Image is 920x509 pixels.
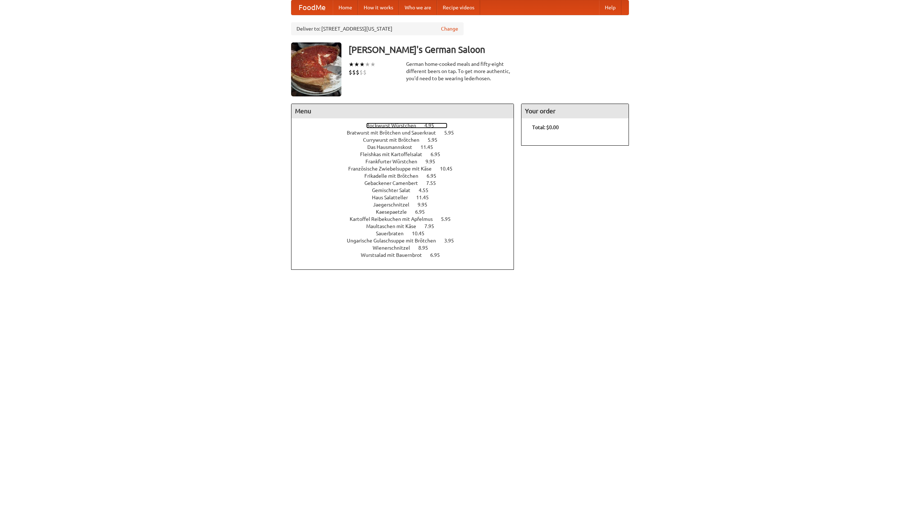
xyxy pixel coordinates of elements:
[441,216,458,222] span: 5.95
[373,245,417,251] span: Wienerschnitzel
[426,180,443,186] span: 7.55
[418,202,434,208] span: 9.95
[291,104,514,118] h4: Menu
[420,144,440,150] span: 11.45
[350,216,440,222] span: Kartoffel Reibekuchen mit Apfelmus
[360,151,429,157] span: Fleishkas mit Kartoffelsalat
[363,137,427,143] span: Currywurst mit Brötchen
[349,60,354,68] li: ★
[364,173,425,179] span: Frikadelle mit Brötchen
[365,159,448,164] a: Frankfurter Würstchen 9.95
[364,180,425,186] span: Gebackener Camenbert
[349,42,629,57] h3: [PERSON_NAME]'s German Saloon
[364,180,449,186] a: Gebackener Camenbert 7.55
[349,68,352,76] li: $
[372,187,442,193] a: Gemischter Salat 4.55
[291,0,333,15] a: FoodMe
[359,60,365,68] li: ★
[399,0,437,15] a: Who we are
[356,68,359,76] li: $
[348,166,439,172] span: Französische Zwiebelsuppe mit Käse
[376,231,411,236] span: Sauerbraten
[361,252,429,258] span: Wurstsalad mit Bauernbrot
[412,231,432,236] span: 10.45
[444,238,461,244] span: 3.95
[366,123,423,128] span: Bockwurst Würstchen
[430,252,447,258] span: 6.95
[532,124,559,130] b: Total: $0.00
[347,130,443,136] span: Bratwurst mit Brötchen und Sauerkraut
[347,238,443,244] span: Ungarische Gulaschsuppe mit Brötchen
[363,68,367,76] li: $
[348,166,466,172] a: Französische Zwiebelsuppe mit Käse 10.45
[427,173,443,179] span: 6.95
[373,245,441,251] a: Wienerschnitzel 8.95
[366,123,447,128] a: Bockwurst Würstchen 4.95
[376,209,414,215] span: Kaesepaetzle
[437,0,480,15] a: Recipe videos
[363,137,451,143] a: Currywurst mit Brötchen 5.95
[354,60,359,68] li: ★
[599,0,621,15] a: Help
[365,159,424,164] span: Frankfurter Würstchen
[347,238,467,244] a: Ungarische Gulaschsuppe mit Brötchen 3.95
[440,166,460,172] span: 10.45
[419,187,436,193] span: 4.55
[361,252,453,258] a: Wurstsalad mit Bauernbrot 6.95
[425,159,442,164] span: 9.95
[366,223,447,229] a: Maultaschen mit Käse 7.95
[424,123,441,128] span: 4.95
[372,195,442,200] a: Haus Salatteller 11.45
[372,195,415,200] span: Haus Salatteller
[406,60,514,82] div: German home-cooked meals and fifty-eight different beers on tap. To get more authentic, you'd nee...
[359,68,363,76] li: $
[352,68,356,76] li: $
[376,231,438,236] a: Sauerbraten 10.45
[521,104,629,118] h4: Your order
[415,209,432,215] span: 6.95
[441,25,458,32] a: Change
[428,137,445,143] span: 5.95
[365,60,370,68] li: ★
[424,223,441,229] span: 7.95
[347,130,467,136] a: Bratwurst mit Brötchen und Sauerkraut 5.95
[370,60,376,68] li: ★
[291,22,464,35] div: Deliver to: [STREET_ADDRESS][US_STATE]
[364,173,450,179] a: Frikadelle mit Brötchen 6.95
[360,151,454,157] a: Fleishkas mit Kartoffelsalat 6.95
[373,202,441,208] a: Jaegerschnitzel 9.95
[350,216,464,222] a: Kartoffel Reibekuchen mit Apfelmus 5.95
[366,223,423,229] span: Maultaschen mit Käse
[291,42,341,96] img: angular.jpg
[373,202,417,208] span: Jaegerschnitzel
[367,144,446,150] a: Das Hausmannskost 11.45
[358,0,399,15] a: How it works
[376,209,438,215] a: Kaesepaetzle 6.95
[416,195,436,200] span: 11.45
[372,187,418,193] span: Gemischter Salat
[431,151,447,157] span: 6.95
[418,245,435,251] span: 8.95
[333,0,358,15] a: Home
[367,144,419,150] span: Das Hausmannskost
[444,130,461,136] span: 5.95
